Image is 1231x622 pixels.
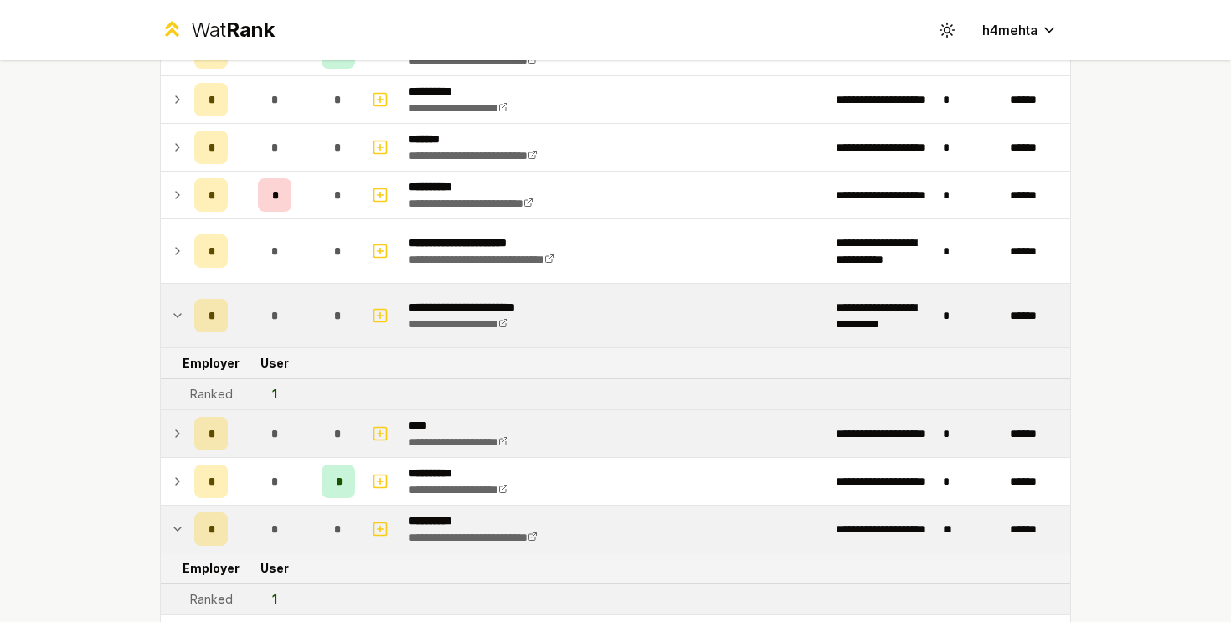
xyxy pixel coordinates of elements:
[272,386,277,403] div: 1
[272,591,277,608] div: 1
[234,348,315,378] td: User
[982,20,1038,40] span: h4mehta
[190,591,233,608] div: Ranked
[969,15,1071,45] button: h4mehta
[190,386,233,403] div: Ranked
[191,17,275,44] div: Wat
[160,17,275,44] a: WatRank
[188,348,234,378] td: Employer
[234,553,315,583] td: User
[188,553,234,583] td: Employer
[226,18,275,42] span: Rank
